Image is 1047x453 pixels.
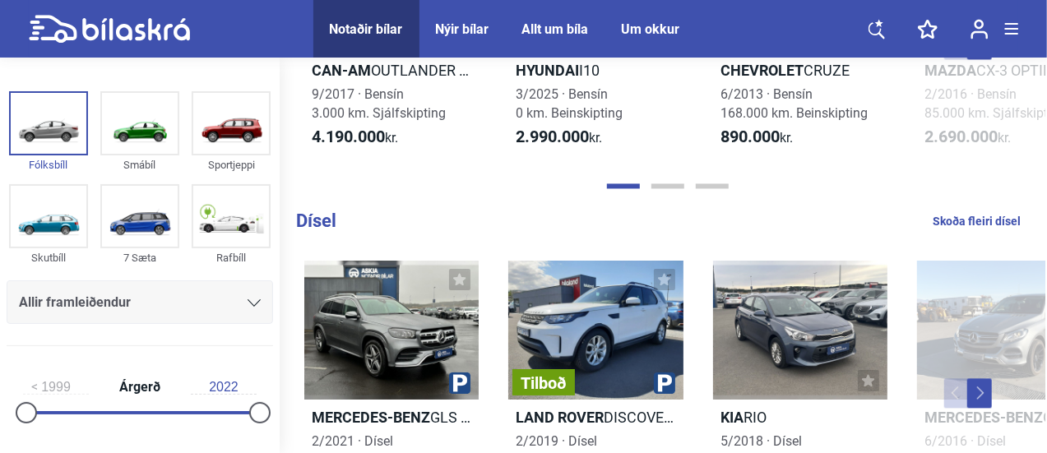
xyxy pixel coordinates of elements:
[516,126,589,146] b: 2.990.000
[607,183,640,188] button: Page 1
[192,248,271,267] div: Rafbíll
[720,409,744,426] b: Kia
[115,381,164,394] span: Árgerð
[696,183,729,188] button: Page 3
[713,408,887,427] h2: RIO
[971,19,989,39] img: user-login.svg
[516,86,623,120] span: 3/2025 · Bensín 0 km. Beinskipting
[516,409,604,426] b: Land Rover
[924,409,1043,426] b: Mercedes-Benz
[720,127,793,146] span: kr.
[9,248,88,267] div: Skutbíll
[330,21,403,37] a: Notaðir bílar
[720,61,804,78] b: Chevrolet
[924,61,976,78] b: Mazda
[304,408,479,427] h2: GLS 350 D 4MATIC AMG-LINE
[312,126,385,146] b: 4.190.000
[713,60,887,79] h2: CRUZE
[508,408,683,427] h2: DISCOVERY 5 S
[944,378,969,408] button: Previous
[967,378,992,408] button: Next
[924,126,998,146] b: 2.690.000
[100,248,179,267] div: 7 Sæta
[720,126,780,146] b: 890.000
[296,210,336,231] b: Dísel
[651,183,684,188] button: Page 2
[521,375,567,391] span: Tilboð
[622,21,680,37] a: Um okkur
[312,61,371,78] b: Can-Am
[436,21,489,37] a: Nýir bílar
[312,127,398,146] span: kr.
[312,86,446,120] span: 9/2017 · Bensín 3.000 km. Sjálfskipting
[304,60,479,79] h2: OUTLANDER 6 HJÓL
[720,86,868,120] span: 6/2013 · Bensín 168.000 km. Beinskipting
[192,155,271,174] div: Sportjeppi
[924,127,1011,146] span: kr.
[516,61,579,78] b: Hyundai
[516,127,602,146] span: kr.
[19,291,131,314] span: Allir framleiðendur
[522,21,589,37] a: Allt um bíla
[933,210,1021,232] a: Skoða fleiri dísel
[508,60,683,79] h2: I10
[9,155,88,174] div: Fólksbíll
[100,155,179,174] div: Smábíl
[312,409,430,426] b: Mercedes-Benz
